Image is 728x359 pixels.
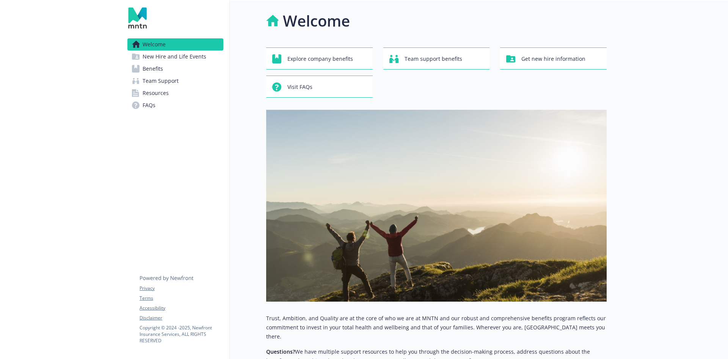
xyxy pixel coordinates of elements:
a: Welcome [127,38,223,51]
p: Copyright © 2024 - 2025 , Newfront Insurance Services, ALL RIGHTS RESERVED [140,324,223,344]
a: Terms [140,295,223,302]
span: Welcome [143,38,166,51]
a: Team Support [127,75,223,87]
button: Team support benefits [383,47,490,70]
h1: Welcome [283,9,350,32]
a: New Hire and Life Events [127,51,223,63]
a: Privacy [140,285,223,292]
img: overview page banner [266,110,607,302]
a: Disclaimer [140,315,223,321]
span: Resources [143,87,169,99]
a: Benefits [127,63,223,75]
span: Team support benefits [405,52,462,66]
a: FAQs [127,99,223,111]
span: Explore company benefits [287,52,353,66]
a: Resources [127,87,223,99]
button: Get new hire information [500,47,607,70]
span: Get new hire information [521,52,585,66]
span: Benefits [143,63,163,75]
a: Accessibility [140,305,223,312]
span: FAQs [143,99,155,111]
p: Trust, Ambition, and Quality are at the core of who we are at MNTN and our robust and comprehensi... [266,314,607,341]
strong: Questions? [266,348,295,355]
span: New Hire and Life Events [143,51,206,63]
button: Explore company benefits [266,47,373,70]
span: Team Support [143,75,179,87]
span: Visit FAQs [287,80,312,94]
button: Visit FAQs [266,76,373,98]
